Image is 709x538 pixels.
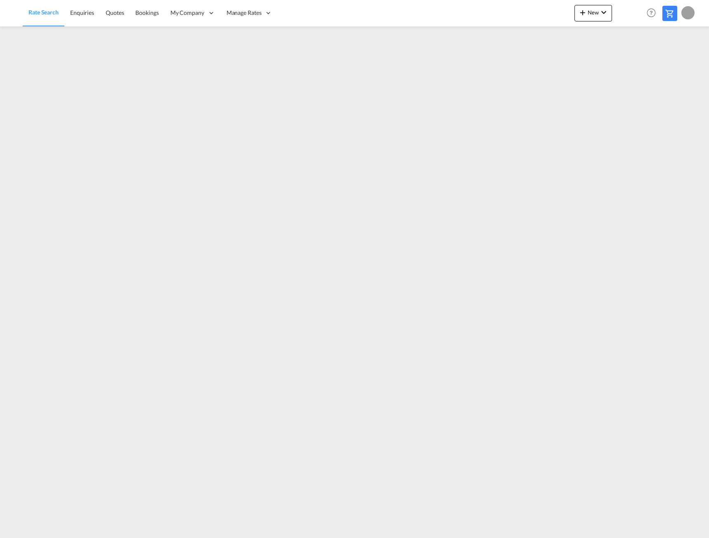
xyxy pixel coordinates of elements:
md-icon: icon-chevron-down [599,7,609,17]
span: Help [644,6,658,20]
span: Quotes [106,9,124,16]
span: My Company [170,9,204,17]
span: Rate Search [28,9,59,16]
span: New [578,9,609,16]
span: Bookings [135,9,158,16]
button: icon-plus 400-fgNewicon-chevron-down [574,5,612,21]
md-icon: icon-plus 400-fg [578,7,588,17]
span: Enquiries [70,9,94,16]
span: Manage Rates [227,9,262,17]
div: Help [644,6,662,21]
